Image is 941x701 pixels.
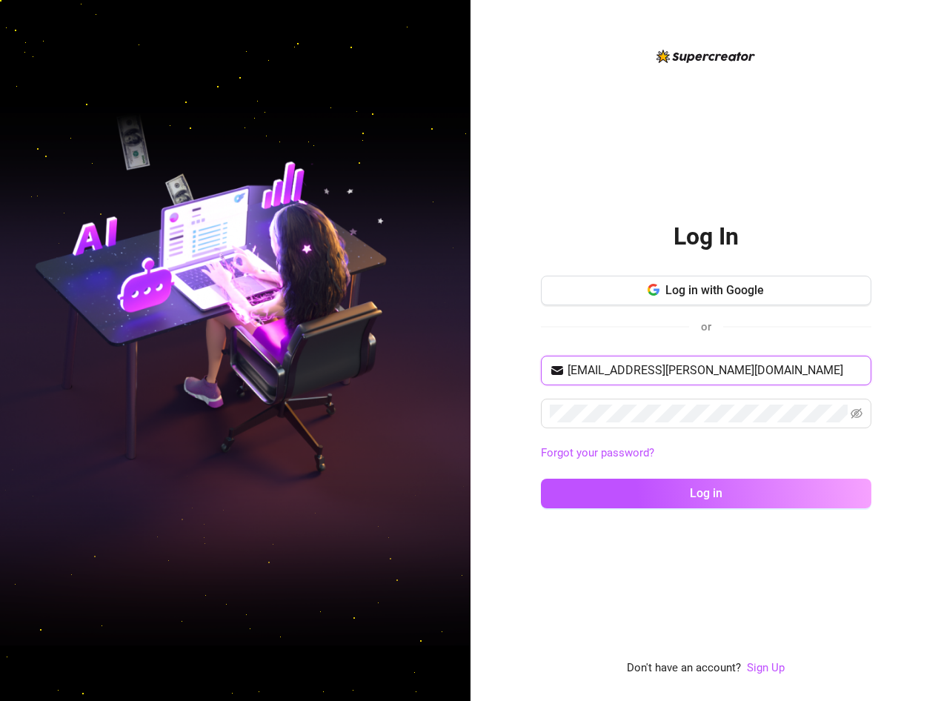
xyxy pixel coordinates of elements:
span: Log in with Google [665,283,764,297]
span: Log in [690,486,722,500]
span: eye-invisible [851,408,862,419]
span: or [701,320,711,333]
button: Log in [541,479,871,508]
button: Log in with Google [541,276,871,305]
span: Don't have an account? [627,660,741,677]
h2: Log In [674,222,739,252]
input: Your email [568,362,862,379]
a: Sign Up [747,660,785,677]
a: Forgot your password? [541,446,654,459]
a: Sign Up [747,661,785,674]
a: Forgot your password? [541,445,871,462]
img: logo-BBDzfeDw.svg [656,50,755,63]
